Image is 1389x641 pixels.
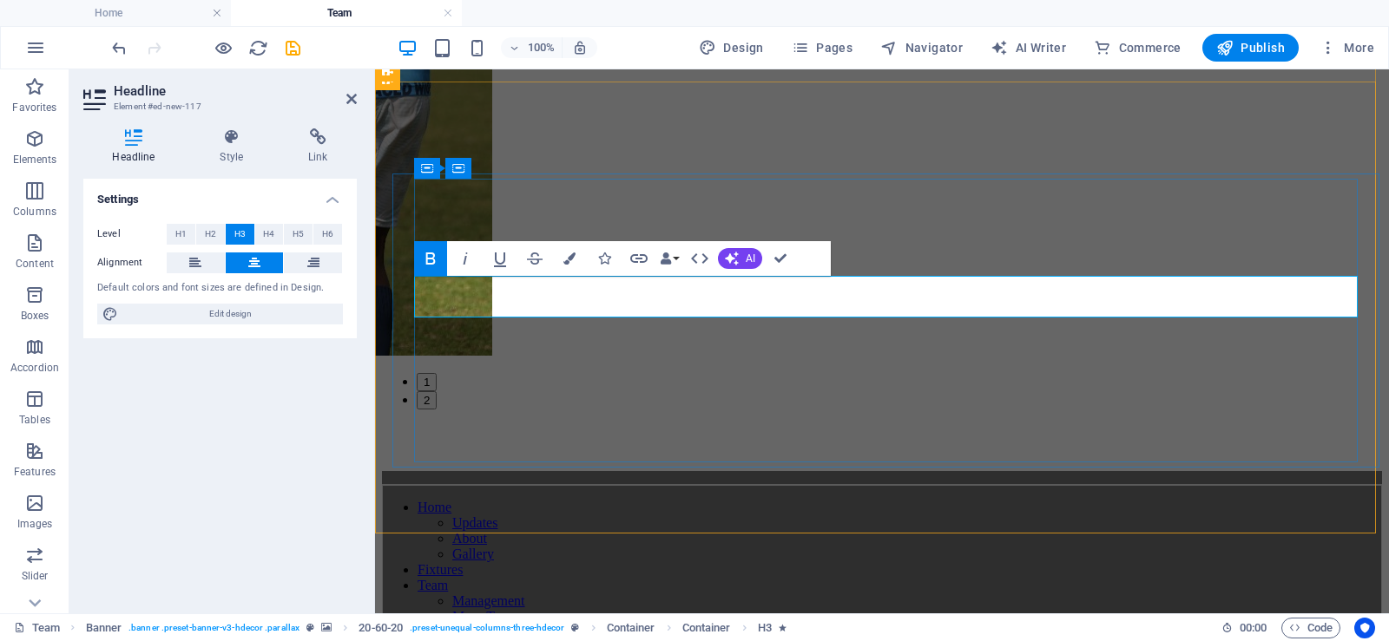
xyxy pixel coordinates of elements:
[657,241,681,276] button: Data Bindings
[699,39,764,56] span: Design
[196,224,225,245] button: H2
[263,224,274,245] span: H4
[167,224,195,245] button: H1
[255,224,284,245] button: H4
[42,304,62,322] button: 1
[501,37,563,58] button: 100%
[97,224,167,245] label: Level
[764,241,797,276] button: Confirm (Ctrl+⏎)
[42,322,62,340] button: 2
[22,569,49,583] p: Slider
[1087,34,1188,62] button: Commerce
[1221,618,1267,638] h6: Session time
[13,205,56,219] p: Columns
[746,253,755,264] span: AI
[128,618,300,638] span: . banner .preset-banner-v3-hdecor .parallax
[234,224,246,245] span: H3
[280,128,357,165] h4: Link
[622,241,655,276] button: Link
[410,618,564,638] span: . preset-unequal-columns-three-hdecor
[109,37,129,58] button: undo
[175,224,187,245] span: H1
[571,623,579,632] i: This element is a customizable preset
[414,241,447,276] button: Bold (Ctrl+B)
[518,241,551,276] button: Strikethrough
[226,224,254,245] button: H3
[359,618,403,638] span: Click to select. Double-click to edit
[86,618,122,638] span: Click to select. Double-click to edit
[123,304,338,324] span: Edit design
[1216,39,1285,56] span: Publish
[14,465,56,479] p: Features
[873,34,970,62] button: Navigator
[692,34,771,62] div: Design (Ctrl+Alt+Y)
[880,39,963,56] span: Navigator
[1320,39,1374,56] span: More
[97,281,343,296] div: Default colors and font sizes are defined in Design.
[588,241,621,276] button: Icons
[306,623,314,632] i: This element is a customizable preset
[213,37,234,58] button: Click here to leave preview mode and continue editing
[682,618,731,638] span: Click to select. Double-click to edit
[191,128,280,165] h4: Style
[792,39,852,56] span: Pages
[1354,618,1375,638] button: Usercentrics
[484,241,517,276] button: Underline (Ctrl+U)
[553,241,586,276] button: Colors
[86,618,787,638] nav: breadcrumb
[97,252,167,273] label: Alignment
[572,40,588,56] i: On resize automatically adjust zoom level to fit chosen device.
[758,618,772,638] span: Click to select. Double-click to edit
[1281,618,1340,638] button: Code
[1313,34,1381,62] button: More
[321,623,332,632] i: This element contains a background
[19,413,50,427] p: Tables
[607,618,655,638] span: Click to select. Double-click to edit
[282,37,303,58] button: save
[247,37,268,58] button: reload
[109,38,129,58] i: Undo: Change background color (Ctrl+Z)
[12,101,56,114] p: Favorites
[114,99,322,114] h3: Element #ed-new-117
[16,257,54,271] p: Content
[1094,39,1182,56] span: Commerce
[718,248,762,269] button: AI
[83,179,357,210] h4: Settings
[1240,618,1267,638] span: 00 00
[785,34,859,62] button: Pages
[692,34,771,62] button: Design
[984,34,1073,62] button: AI Writer
[97,304,343,324] button: Edit design
[17,517,53,531] p: Images
[21,309,49,323] p: Boxes
[205,224,216,245] span: H2
[248,38,268,58] i: Reload page
[683,241,716,276] button: HTML
[1252,621,1254,634] span: :
[1202,34,1299,62] button: Publish
[10,361,59,375] p: Accordion
[114,83,357,99] h2: Headline
[284,224,313,245] button: H5
[14,618,60,638] a: Click to cancel selection. Double-click to open Pages
[779,623,787,632] i: Element contains an animation
[991,39,1066,56] span: AI Writer
[322,224,333,245] span: H6
[527,37,555,58] h6: 100%
[83,128,191,165] h4: Headline
[13,153,57,167] p: Elements
[231,3,462,23] h4: Team
[449,241,482,276] button: Italic (Ctrl+I)
[313,224,342,245] button: H6
[1289,618,1333,638] span: Code
[293,224,304,245] span: H5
